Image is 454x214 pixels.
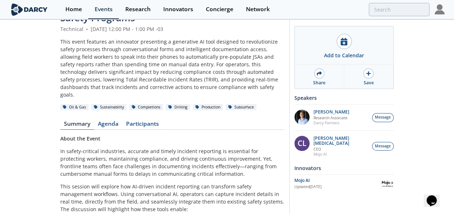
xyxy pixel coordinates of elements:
[375,143,391,149] span: Message
[91,104,127,111] div: Sustainability
[294,162,394,174] div: Innovators
[95,6,113,12] div: Events
[60,147,284,178] p: In safety-critical industries, accurate and timely incident reporting is essential for protecting...
[294,136,310,151] div: CL
[294,177,394,190] a: Mojo AI Updated[DATE] Mojo AI
[294,184,381,190] div: Updated [DATE]
[372,142,394,151] button: Message
[60,104,89,111] div: Oil & Gas
[294,92,394,104] div: Speakers
[60,38,284,98] div: This event features an innovator presenting a generative AI tool designed to revolutionize safety...
[381,177,394,190] img: Mojo AI
[94,121,122,130] a: Agenda
[226,104,257,111] div: Subsurface
[314,110,349,115] p: [PERSON_NAME]
[125,6,151,12] div: Research
[372,113,394,122] button: Message
[294,110,310,125] img: 1EXUV5ipS3aUf9wnAL7U
[122,121,163,130] a: Participants
[85,26,89,32] span: •
[314,147,368,152] p: CEO
[314,115,349,120] p: Research Associate
[313,80,325,86] div: Share
[375,115,391,120] span: Message
[129,104,163,111] div: Completions
[206,6,233,12] div: Concierge
[424,185,447,207] iframe: chat widget
[60,183,284,213] p: This session will explore how AI-driven incident reporting can transform safety management workfl...
[60,135,100,142] strong: About the Event
[363,80,373,86] div: Save
[369,3,429,16] input: Advanced Search
[60,25,284,33] div: Technical [DATE] 12:00 PM - 1:00 PM -03
[314,152,368,157] p: Mojo AI
[246,6,270,12] div: Network
[294,177,381,184] div: Mojo AI
[434,4,445,14] img: Profile
[65,6,82,12] div: Home
[193,104,223,111] div: Production
[324,52,364,59] div: Add to Calendar
[166,104,190,111] div: Drilling
[314,136,368,146] p: [PERSON_NAME][MEDICAL_DATA]
[163,6,193,12] div: Innovators
[60,121,94,130] a: Summary
[10,3,49,16] img: logo-wide.svg
[314,120,349,125] p: Darcy Partners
